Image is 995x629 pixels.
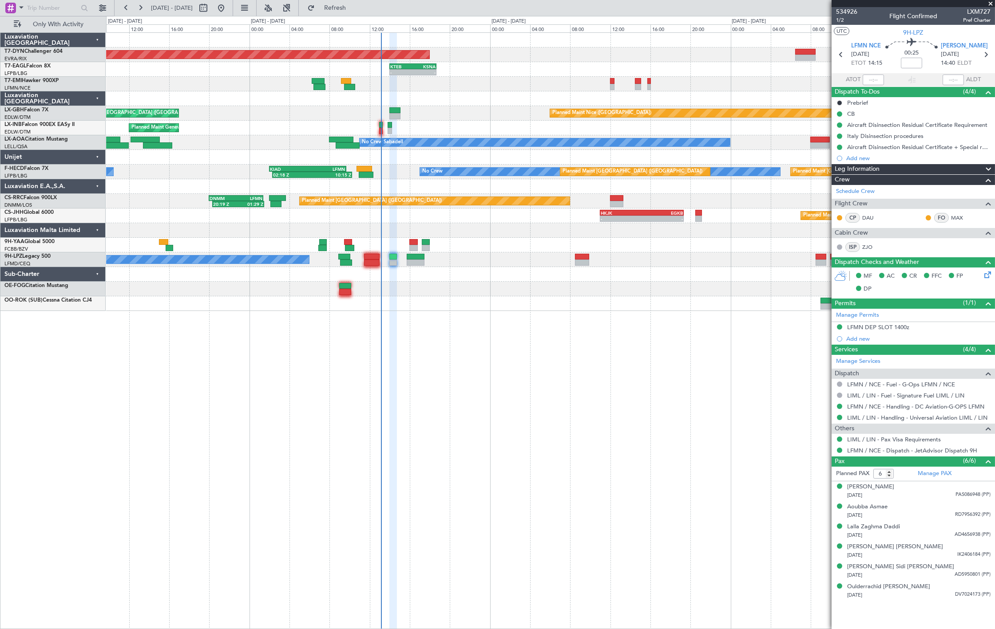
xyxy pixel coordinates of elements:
div: - [413,70,436,75]
a: LFPB/LBG [4,70,28,77]
span: FP [956,272,963,281]
span: DV7024173 (PP) [955,591,991,598]
a: ZJO [862,243,882,251]
a: Manage PAX [918,469,951,478]
a: LFMD/CEQ [4,260,30,267]
div: Planned Maint [GEOGRAPHIC_DATA] ([GEOGRAPHIC_DATA]) [793,165,933,178]
button: Only With Activity [10,17,96,31]
a: CS-RRCFalcon 900LX [4,195,57,200]
span: 14:15 [868,59,882,68]
div: LFMN [236,196,262,201]
div: - [601,216,642,221]
span: Only With Activity [23,21,94,28]
div: [PERSON_NAME] [847,483,894,491]
span: OE-FOG [4,283,25,288]
span: LX-GBH [4,107,24,113]
div: Lalla Zaghma Daddi [847,523,900,531]
span: T7-EAGL [4,63,26,69]
div: 20:00 [209,24,249,32]
span: ATOT [846,75,860,84]
div: CP [845,213,860,223]
div: CB [847,110,855,118]
div: Add new [846,154,991,162]
div: [DATE] - [DATE] [251,18,285,25]
div: Aircraft Disinsection Residual Certificate Requirement [847,121,987,129]
span: (4/4) [963,345,976,354]
span: (1/1) [963,298,976,307]
a: LIML / LIN - Handling - Universal Aviation LIML / LIN [847,414,987,421]
div: Planned Maint Nice ([GEOGRAPHIC_DATA]) [552,106,651,120]
span: MF [864,272,872,281]
div: Aoubba Asmae [847,503,888,511]
span: OO-ROK (SUB) [4,298,43,303]
div: KIAD [270,166,308,172]
a: Manage Permits [836,311,879,320]
a: T7-EAGLFalcon 8X [4,63,51,69]
div: 20:00 [450,24,490,32]
div: 08:00 [570,24,610,32]
span: Pref Charter [963,16,991,24]
span: 00:25 [904,49,919,58]
div: - [390,70,413,75]
a: LIML / LIN - Fuel - Signature Fuel LIML / LIN [847,392,964,399]
span: AC [887,272,895,281]
a: EVRA/RIX [4,55,27,62]
a: LX-INBFalcon 900EX EASy II [4,122,75,127]
span: FFC [932,272,942,281]
div: EGKB [642,210,682,216]
div: 08:00 [811,24,851,32]
span: AD5950801 (PP) [955,571,991,578]
span: AD4656938 (PP) [955,531,991,539]
a: LX-AOACitation Mustang [4,137,68,142]
span: Flight Crew [835,199,868,209]
span: [DATE] - [DATE] [151,4,193,12]
span: LX-INB [4,122,22,127]
span: 9H-YAA [4,239,24,244]
span: (6/6) [963,456,976,465]
div: 16:00 [410,24,450,32]
button: UTC [834,27,849,35]
div: [DATE] - [DATE] [108,18,142,25]
input: Trip Number [27,1,78,15]
div: Unplanned Maint [GEOGRAPHIC_DATA] ([GEOGRAPHIC_DATA]) [61,106,207,120]
a: LX-GBHFalcon 7X [4,107,48,113]
a: T7-EMIHawker 900XP [4,78,59,83]
span: CS-JHH [4,210,24,215]
a: LFMN/NCE [4,85,31,91]
div: 16:00 [650,24,690,32]
div: [PERSON_NAME] Sidi [PERSON_NAME] [847,562,954,571]
div: 12:00 [370,24,410,32]
div: 20:19 Z [213,201,238,207]
input: --:-- [863,75,884,85]
div: Planned Maint Geneva (Cointrin) [131,121,205,134]
span: Leg Information [835,164,880,174]
label: Planned PAX [836,469,869,478]
span: Crew [835,175,850,185]
a: LFPB/LBG [4,173,28,179]
div: 16:00 [169,24,209,32]
div: [DATE] - [DATE] [492,18,526,25]
span: [PERSON_NAME] [941,42,988,51]
span: Dispatch [835,369,859,379]
div: Add new [846,335,991,342]
span: IK2406184 (PP) [957,551,991,558]
div: 01:29 Z [238,201,263,207]
div: DNMM [210,196,236,201]
span: [DATE] [847,592,862,598]
span: (4/4) [963,87,976,96]
div: 04:00 [771,24,811,32]
span: 14:40 [941,59,955,68]
span: LX-AOA [4,137,25,142]
span: CS-RRC [4,195,24,200]
span: Pax [835,456,844,467]
a: CS-JHHGlobal 6000 [4,210,54,215]
span: Others [835,424,854,434]
a: F-HECDFalcon 7X [4,166,48,171]
a: DNMM/LOS [4,202,32,208]
div: 00:00 [731,24,771,32]
a: LELL/QSA [4,143,28,150]
span: ALDT [966,75,981,84]
span: ETOT [851,59,866,68]
a: LFMN / NCE - Fuel - G-Ops LFMN / NCE [847,381,955,388]
div: ISP [845,242,860,252]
